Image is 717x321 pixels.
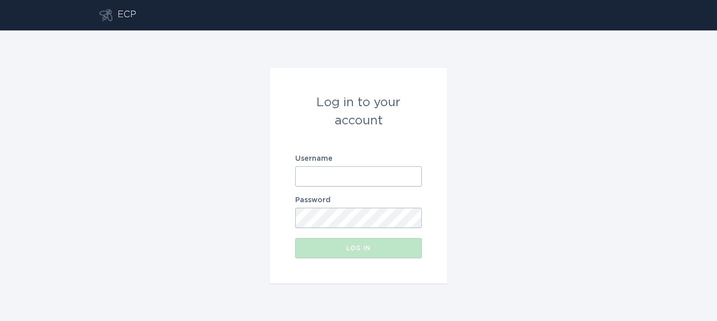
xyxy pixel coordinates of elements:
[295,94,422,130] div: Log in to your account
[295,155,422,162] label: Username
[300,245,417,251] div: Log in
[295,197,422,204] label: Password
[117,9,136,21] div: ECP
[295,238,422,258] button: Log in
[99,9,112,21] button: Go to dashboard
